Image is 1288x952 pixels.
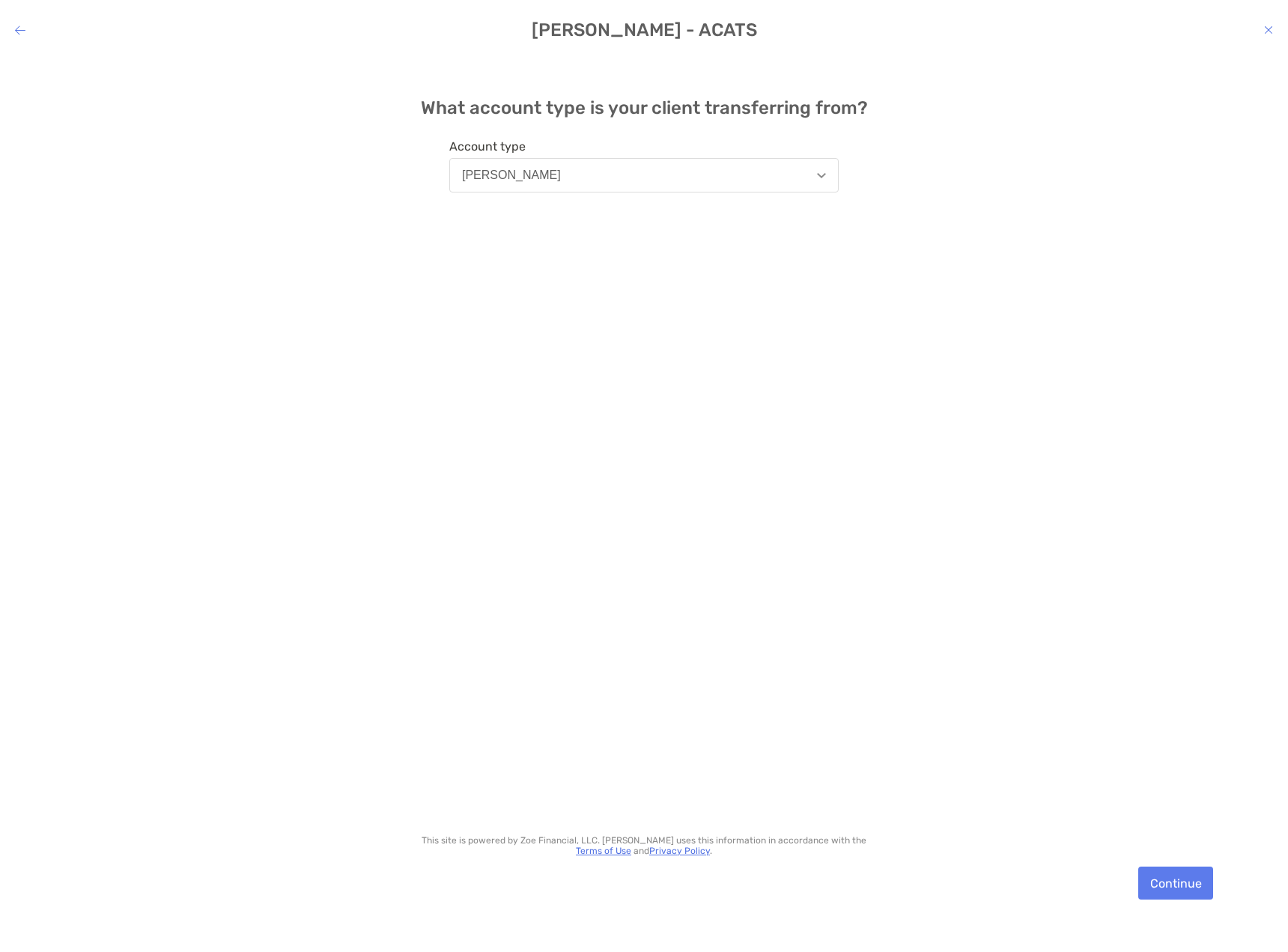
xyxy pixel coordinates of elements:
button: Continue [1138,867,1213,900]
a: Terms of Use [576,846,631,856]
span: Account type [449,139,839,154]
button: [PERSON_NAME] [449,158,839,192]
a: Privacy Policy [649,846,710,856]
h4: What account type is your client transferring from? [421,97,868,118]
div: [PERSON_NAME] [462,169,561,182]
img: Open dropdown arrow [817,173,826,178]
p: This site is powered by Zoe Financial, LLC. [PERSON_NAME] uses this information in accordance wit... [419,835,869,856]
